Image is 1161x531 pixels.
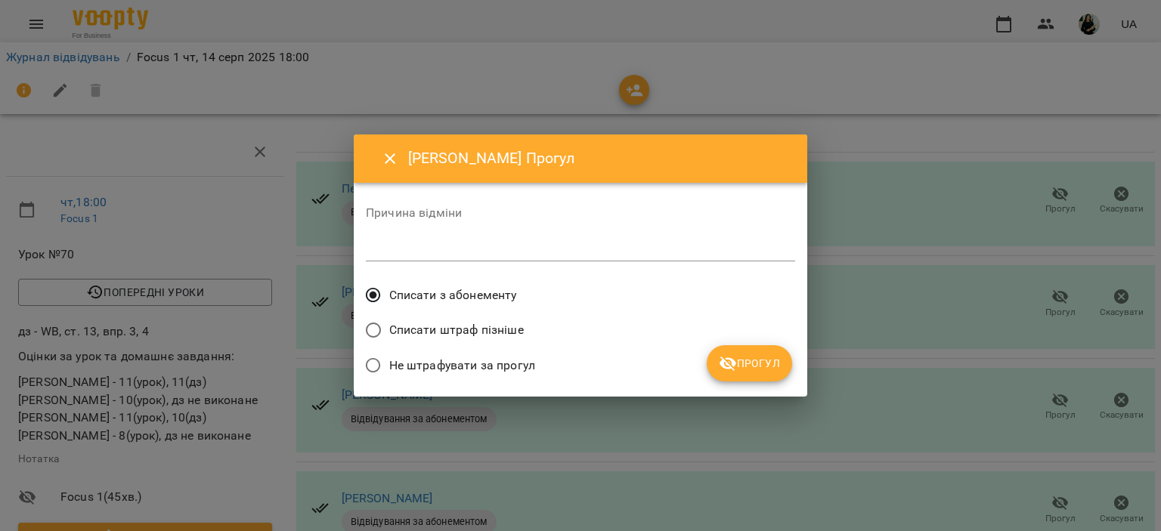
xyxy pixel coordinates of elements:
[366,207,795,219] label: Причина відміни
[707,345,792,381] button: Прогул
[372,140,408,177] button: Close
[389,286,517,304] span: Списати з абонементу
[389,321,524,339] span: Списати штраф пізніше
[408,147,789,170] h6: [PERSON_NAME] Прогул
[389,357,535,375] span: Не штрафувати за прогул
[719,354,780,372] span: Прогул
